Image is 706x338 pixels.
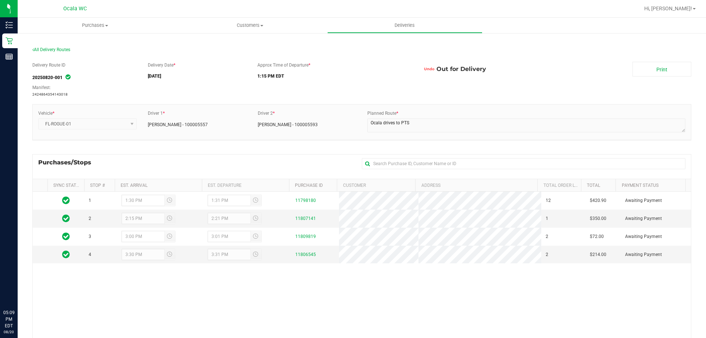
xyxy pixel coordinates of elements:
[537,179,581,192] th: Total Order Lines
[546,233,548,240] span: 2
[415,179,537,192] th: Address
[367,110,398,117] label: Planned Route
[148,74,247,79] h5: [DATE]
[590,215,606,222] span: $350.00
[7,279,29,301] iframe: Resource center
[327,18,482,33] a: Deliveries
[257,74,411,79] h5: 1:15 PM EDT
[257,62,310,68] label: Approx Time of Departure
[644,6,692,11] span: Hi, [PERSON_NAME]!
[546,215,548,222] span: 1
[148,62,175,68] label: Delivery Date
[295,183,323,188] a: Purchase ID
[89,215,91,222] span: 2
[148,121,208,128] span: [PERSON_NAME] - 100005557
[590,251,606,258] span: $214.00
[18,22,172,29] span: Purchases
[32,47,70,52] span: All Delivery Routes
[625,233,662,240] span: Awaiting Payment
[422,62,486,77] span: Out for Delivery
[38,110,54,117] label: Vehicle
[625,215,662,222] span: Awaiting Payment
[258,121,318,128] span: [PERSON_NAME] - 100005593
[62,195,70,206] span: In Sync
[32,84,135,91] div: Manifest:
[62,213,70,224] span: In Sync
[32,84,137,96] span: 2424864354143018
[62,249,70,260] span: In Sync
[18,18,172,33] a: Purchases
[625,251,662,258] span: Awaiting Payment
[632,62,691,77] a: Print Manifest
[3,309,14,329] p: 05:09 PM EDT
[89,197,91,204] span: 1
[295,198,316,203] a: 11798180
[622,183,659,188] a: Payment Status
[6,21,13,29] inline-svg: Inventory
[590,197,606,204] span: $420.90
[295,216,316,221] a: 11807141
[172,18,327,33] a: Customers
[6,53,13,60] inline-svg: Reports
[590,233,604,240] span: $72.00
[625,197,662,204] span: Awaiting Payment
[422,62,436,77] button: Undo
[362,158,685,169] input: Search Purchase ID, Customer Name or ID
[63,6,87,12] span: Ocala WC
[546,197,551,204] span: 12
[38,158,99,167] span: Purchases/Stops
[258,110,275,117] label: Driver 2
[89,251,91,258] span: 4
[3,329,14,335] p: 08/20
[546,251,548,258] span: 2
[6,37,13,45] inline-svg: Retail
[53,183,82,188] a: Sync Status
[337,179,415,192] th: Customer
[65,74,71,81] span: In Sync
[587,183,600,188] a: Total
[295,234,316,239] a: 11809819
[32,75,63,80] strong: 20250820-001
[173,22,327,29] span: Customers
[89,233,91,240] span: 3
[385,22,425,29] span: Deliveries
[121,183,147,188] a: Est. Arrival
[148,110,165,117] label: Driver 1
[295,252,316,257] a: 11806545
[90,183,105,188] a: Stop #
[202,179,289,192] th: Est. Departure
[62,231,70,242] span: In Sync
[32,62,65,68] label: Delivery Route ID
